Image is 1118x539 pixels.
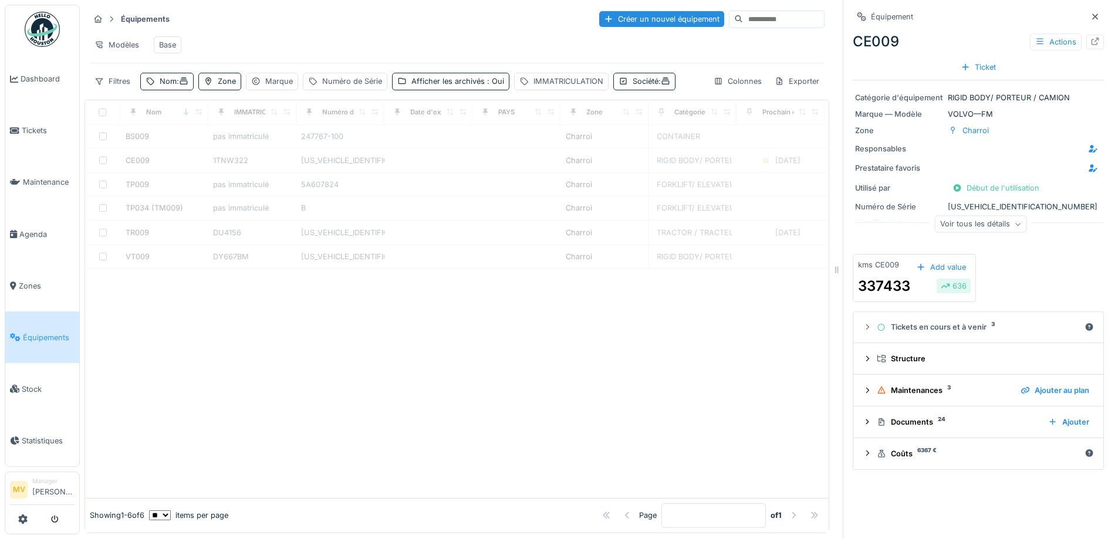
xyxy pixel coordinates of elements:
[855,92,1102,103] div: RIGID BODY/ PORTEUR / CAMION
[159,39,176,50] div: Base
[234,107,295,117] div: IMMATRICULATION
[22,125,75,136] span: Tickets
[775,227,800,238] div: [DATE]
[858,348,1099,369] summary: Structure
[948,180,1044,196] div: Début de l'utilisation
[935,216,1027,233] div: Voir tous les détails
[10,477,75,505] a: MV Manager[PERSON_NAME]
[322,107,376,117] div: Numéro de Série
[218,76,236,87] div: Zone
[877,416,1039,428] div: Documents
[485,77,504,86] span: : Oui
[160,76,188,87] div: Nom
[911,259,971,275] div: Add value
[877,321,1080,333] div: Tickets en cours et à venir
[301,179,380,190] div: 5A607824
[657,179,740,190] div: FORKLIFT/ ELEVATEUR
[657,155,779,166] div: RIGID BODY/ PORTEUR / CAMION
[19,229,75,240] span: Agenda
[116,13,174,25] strong: Équipements
[855,109,1102,120] div: VOLVO — FM
[301,251,380,262] div: [US_VEHICLE_IDENTIFICATION_NUMBER]
[877,448,1080,459] div: Coûts
[213,227,292,238] div: DU4156
[566,131,592,142] div: Charroi
[5,260,79,311] a: Zones
[126,155,150,166] div: CE009
[89,36,144,53] div: Modèles
[566,155,592,166] div: Charroi
[639,510,657,521] div: Page
[126,227,149,238] div: TR009
[566,251,592,262] div: Charroi
[10,481,28,499] li: MV
[126,179,149,190] div: TP009
[855,201,1102,212] div: [US_VEHICLE_IDENTIFICATION_NUMBER]
[708,73,767,90] div: Colonnes
[21,73,75,84] span: Dashboard
[858,379,1099,401] summary: Maintenances3Ajouter au plan
[566,227,592,238] div: Charroi
[213,179,292,190] div: pas immatriculé
[149,510,228,521] div: items per page
[177,77,188,86] span: :
[855,162,943,174] div: Prestataire favoris
[599,11,724,27] div: Créer un nouvel équipement
[871,11,913,22] div: Équipement
[858,276,910,297] div: 337433
[22,435,75,446] span: Statistiques
[301,131,380,142] div: 247767-100
[877,353,1089,364] div: Structure
[5,363,79,415] a: Stock
[858,317,1099,338] summary: Tickets en cours et à venir3
[586,107,603,117] div: Zone
[5,105,79,157] a: Tickets
[213,202,292,213] div: pas immatriculé
[855,109,943,120] div: Marque — Modèle
[877,385,1011,396] div: Maintenances
[858,259,899,270] div: kms CE009
[769,73,825,90] div: Exporter
[126,202,183,213] div: TP034 (TM009)
[89,73,136,90] div: Filtres
[23,177,75,188] span: Maintenance
[858,443,1099,465] summary: Coûts6367 €
[1030,33,1082,50] div: Actions
[25,12,60,47] img: Badge_color-CXgf-gQk.svg
[90,510,144,521] div: Showing 1 - 6 of 6
[22,384,75,395] span: Stock
[301,202,380,213] div: B
[962,125,989,136] div: Charroi
[5,311,79,363] a: Équipements
[411,76,504,87] div: Afficher les archivés
[956,59,1001,75] div: Ticket
[5,53,79,105] a: Dashboard
[855,125,943,136] div: Zone
[410,107,465,117] div: Date d'expiration
[775,155,800,166] div: [DATE]
[633,76,670,87] div: Société
[1043,414,1094,430] div: Ajouter
[657,131,700,142] div: CONTAINER
[301,155,380,166] div: [US_VEHICLE_IDENTIFICATION_NUMBER]
[32,477,75,486] div: Manager
[658,77,670,86] span: :
[674,107,756,117] div: Catégories d'équipement
[126,251,150,262] div: VT009
[213,251,292,262] div: DY667BM
[855,143,943,154] div: Responsables
[657,251,779,262] div: RIGID BODY/ PORTEUR / CAMION
[126,131,149,142] div: BS009
[5,208,79,260] a: Agenda
[213,155,292,166] div: 1TNW322
[322,76,382,87] div: Numéro de Série
[853,31,1104,52] div: CE009
[5,415,79,466] a: Statistiques
[762,107,822,117] div: Prochain entretien
[1016,382,1094,398] div: Ajouter au plan
[23,332,75,343] span: Équipements
[533,76,603,87] div: IMMATRICULATION
[265,76,293,87] div: Marque
[941,280,967,291] div: 636
[855,201,943,212] div: Numéro de Série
